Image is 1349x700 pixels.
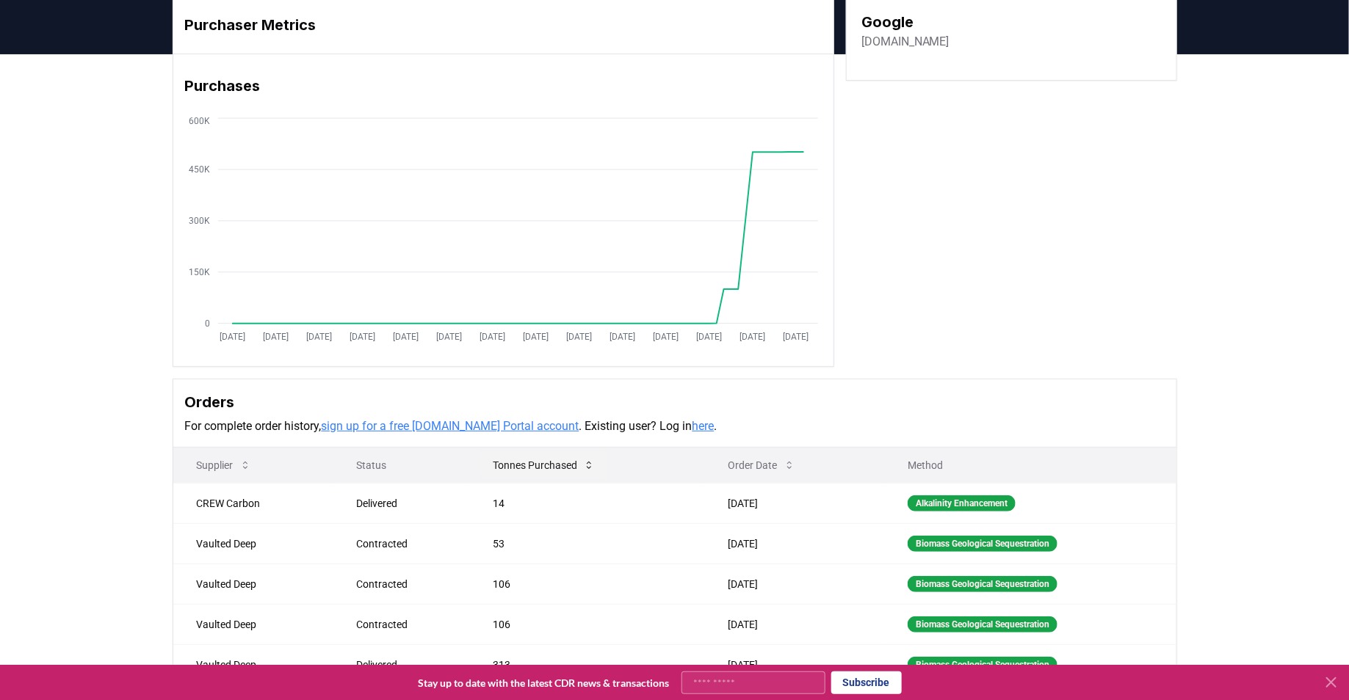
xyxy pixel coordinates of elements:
[322,419,579,433] a: sign up for a free [DOMAIN_NAME] Portal account
[861,11,950,33] h3: Google
[356,577,457,591] div: Contracted
[173,644,333,685] td: Vaulted Deep
[188,164,209,175] tspan: 450K
[469,564,704,604] td: 106
[469,523,704,564] td: 53
[480,332,505,342] tspan: [DATE]
[705,604,884,644] td: [DATE]
[306,332,332,342] tspan: [DATE]
[356,536,457,551] div: Contracted
[908,657,1057,673] div: Biomass Geological Sequestration
[705,564,884,604] td: [DATE]
[469,604,704,644] td: 106
[908,616,1057,632] div: Biomass Geological Sequestration
[185,418,1165,435] p: For complete order history, . Existing user? Log in .
[173,604,333,644] td: Vaulted Deep
[204,318,209,329] tspan: 0
[185,391,1165,413] h3: Orders
[185,75,822,97] h3: Purchases
[653,332,679,342] tspan: [DATE]
[356,617,457,632] div: Contracted
[469,644,704,685] td: 313
[356,496,457,511] div: Delivered
[908,536,1057,552] div: Biomass Geological Sequestration
[469,483,704,523] td: 14
[436,332,462,342] tspan: [DATE]
[188,267,209,277] tspan: 150K
[263,332,289,342] tspan: [DATE]
[188,116,209,126] tspan: 600K
[705,644,884,685] td: [DATE]
[705,523,884,564] td: [DATE]
[705,483,884,523] td: [DATE]
[784,332,809,342] tspan: [DATE]
[220,332,245,342] tspan: [DATE]
[173,523,333,564] td: Vaulted Deep
[696,332,722,342] tspan: [DATE]
[350,332,375,342] tspan: [DATE]
[393,332,419,342] tspan: [DATE]
[566,332,592,342] tspan: [DATE]
[692,419,715,433] a: here
[523,332,549,342] tspan: [DATE]
[908,495,1016,511] div: Alkalinity Enhancement
[173,564,333,604] td: Vaulted Deep
[861,33,950,51] a: [DOMAIN_NAME]
[739,332,765,342] tspan: [DATE]
[185,451,263,480] button: Supplier
[173,483,333,523] td: CREW Carbon
[185,14,822,36] h3: Purchaser Metrics
[717,451,807,480] button: Order Date
[481,451,607,480] button: Tonnes Purchased
[908,576,1057,592] div: Biomass Geological Sequestration
[344,458,457,473] p: Status
[356,657,457,672] div: Delivered
[188,216,209,226] tspan: 300K
[896,458,1165,473] p: Method
[610,332,635,342] tspan: [DATE]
